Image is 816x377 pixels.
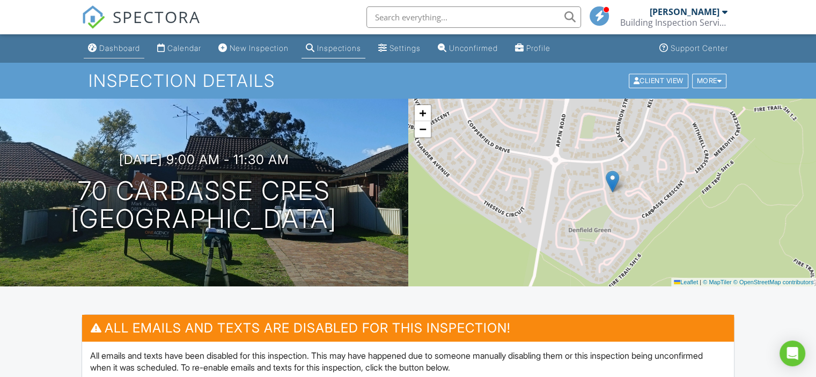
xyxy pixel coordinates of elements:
a: Inspections [302,39,365,58]
a: SPECTORA [82,14,201,37]
h1: 70 Carbasse Cres [GEOGRAPHIC_DATA] [71,177,337,234]
span: | [700,279,701,285]
a: Zoom out [415,121,431,137]
div: Support Center [671,43,728,53]
a: Dashboard [84,39,144,58]
a: New Inspection [214,39,293,58]
span: − [419,122,426,136]
div: More [692,73,727,88]
a: Calendar [153,39,205,58]
div: Settings [389,43,421,53]
p: All emails and texts have been disabled for this inspection. This may have happened due to someon... [90,350,726,374]
a: Unconfirmed [433,39,502,58]
h3: All emails and texts are disabled for this inspection! [82,315,734,341]
div: Open Intercom Messenger [780,341,805,366]
a: Leaflet [674,279,698,285]
a: Profile [511,39,555,58]
a: Client View [628,76,691,84]
a: © MapTiler [703,279,732,285]
a: Settings [374,39,425,58]
div: Profile [526,43,550,53]
a: Zoom in [415,105,431,121]
img: Marker [606,171,619,193]
div: Dashboard [99,43,140,53]
div: [PERSON_NAME] [650,6,719,17]
span: + [419,106,426,120]
img: The Best Home Inspection Software - Spectora [82,5,105,29]
h1: Inspection Details [89,71,727,90]
input: Search everything... [366,6,581,28]
div: Building Inspection Services [620,17,727,28]
div: New Inspection [230,43,289,53]
span: SPECTORA [113,5,201,28]
a: Support Center [655,39,732,58]
div: Unconfirmed [449,43,498,53]
div: Calendar [167,43,201,53]
h3: [DATE] 9:00 am - 11:30 am [119,152,289,167]
div: Client View [629,73,688,88]
a: © OpenStreetMap contributors [733,279,813,285]
div: Inspections [317,43,361,53]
